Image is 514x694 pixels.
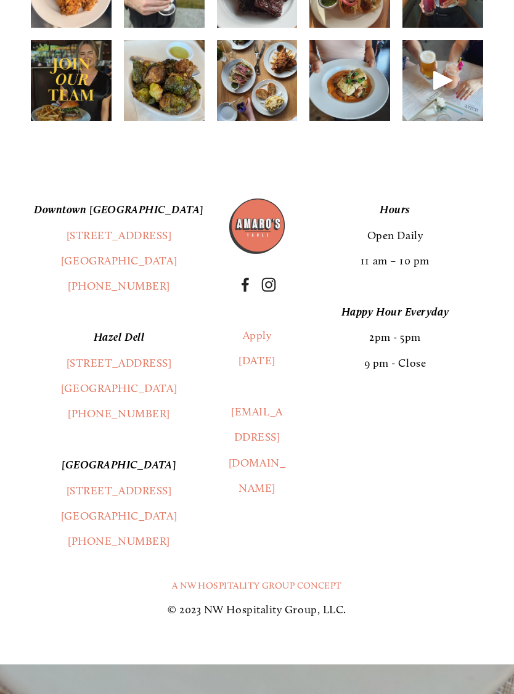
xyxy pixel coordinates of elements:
[68,534,170,548] a: [PHONE_NUMBER]
[31,597,483,623] p: © 2023 NW Hospitality Group, LLC.
[61,484,177,523] a: [STREET_ADDRESS][GEOGRAPHIC_DATA]
[94,330,144,344] em: Hazel Dell
[380,203,410,216] em: Hours
[124,30,205,131] img: Fried Brussels sprouts that are so divine, they'll turn anyone into a believer. Served with a sid...
[309,40,390,121] img: Castle Rock exclusive 🐟 swing by and indulge in our delectable Romesco Halibut with Garlic Butter...
[68,279,170,293] a: [PHONE_NUMBER]
[67,229,172,242] a: [STREET_ADDRESS]
[307,300,483,376] p: 2pm - 5pm 9 pm - Close
[34,203,204,216] em: Downtown [GEOGRAPHIC_DATA]
[238,277,253,292] a: Facebook
[229,405,285,495] a: [EMAIL_ADDRESS][DOMAIN_NAME]
[307,197,483,274] p: Open Daily 11 am – 10 pm
[61,254,177,267] a: [GEOGRAPHIC_DATA]
[68,407,170,420] a: [PHONE_NUMBER]
[67,356,172,370] a: [STREET_ADDRESS]
[239,329,275,367] a: Apply [DATE]
[217,30,298,131] img: Come ❄️chill ❄️ with us for our award winning happy hour 🧡 starting at 2:00 daily!
[261,277,276,292] a: Instagram
[341,305,449,319] em: Happy Hour Everyday
[31,30,112,131] img: Want to work with a team that&rsquo;s excited about delivering exceptional hospitality? We&rsquo;...
[62,458,176,472] em: [GEOGRAPHIC_DATA]
[61,382,177,395] a: [GEOGRAPHIC_DATA]
[228,197,286,255] img: Amaros_Logo.png
[172,580,342,591] a: A NW Hospitality Group Concept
